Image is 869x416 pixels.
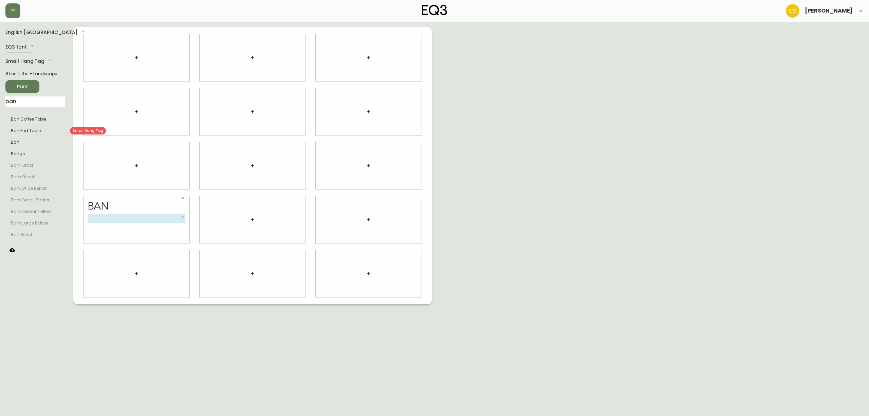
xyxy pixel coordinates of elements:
div: Ban [88,201,186,212]
span: [PERSON_NAME] [805,8,853,14]
div: Small Hang Tag [5,56,53,67]
li: Large Hang Tag [5,229,65,240]
div: English [GEOGRAPHIC_DATA] [5,27,86,38]
li: Ban Coffee Table [5,113,65,125]
li: Small Hang Tag [5,137,65,148]
button: Print [5,80,39,93]
li: Small Hang Tag [5,148,65,160]
img: 996bfd46d64b78802a67b62ffe4c27a2 [786,4,799,18]
img: logo [422,5,447,16]
li: Large Hang Tag [5,171,65,183]
li: Large Hang Tag [5,194,65,206]
input: Search [5,96,65,107]
div: 8.5 in × 11 in – Landscape [5,71,65,77]
li: Large Hang Tag [5,183,65,194]
div: EQ3 font [5,42,35,53]
li: Large Hang Tag [5,217,65,229]
li: Large Hang Tag [5,206,65,217]
li: Ban End Table [5,125,65,137]
span: Print [11,83,34,91]
li: Large Hang Tag [5,160,65,171]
